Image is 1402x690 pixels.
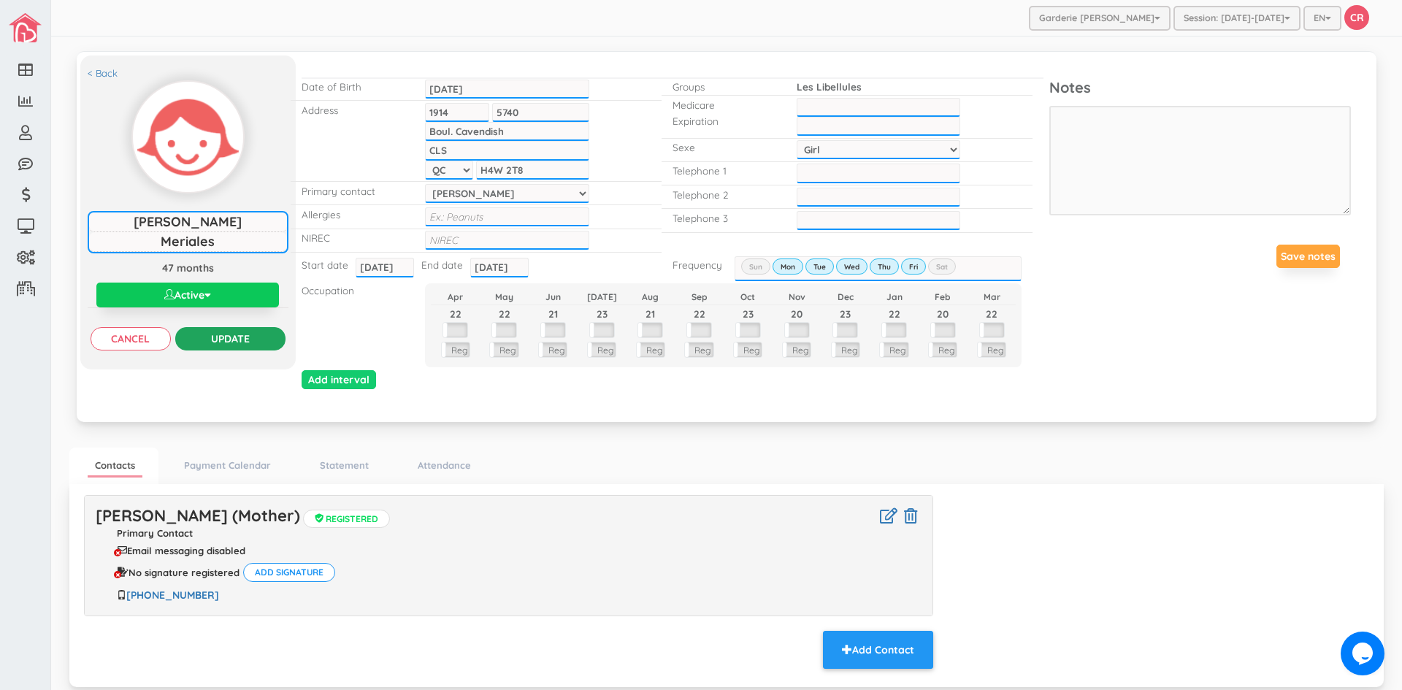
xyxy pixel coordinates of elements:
a: Statement [313,455,376,476]
iframe: chat widget [1341,632,1387,675]
th: Jan [870,289,919,305]
a: Attendance [410,455,478,476]
input: Date of birth [425,80,589,99]
a: [PHONE_NUMBER] [126,589,219,602]
label: Reg [685,342,713,357]
button: Save notes [1276,245,1340,268]
p: End date [421,258,463,272]
a: Payment Calendar [177,455,278,476]
label: Reg [783,342,811,357]
label: Reg [588,342,616,357]
p: Address [302,103,403,117]
p: Occupation [302,283,403,297]
p: Medicare [673,98,774,112]
p: Start date [302,258,348,272]
label: Reg [978,342,1005,357]
input: Update [175,327,286,350]
th: Jun [529,289,578,305]
button: Add Contact [823,631,933,669]
th: Dec [821,289,870,305]
p: Date of Birth [302,80,403,93]
label: Reg [442,342,470,357]
th: [DATE] [578,289,627,305]
input: Apt # [425,103,489,122]
p: Groups [673,80,774,93]
button: Add signature [243,563,335,581]
label: Thu [870,258,899,275]
th: Sep [675,289,724,305]
label: Fri [901,258,926,275]
input: Postal code [476,161,589,180]
p: Telephone 1 [673,164,774,177]
input: House [492,103,589,122]
p: Primary Contact [96,528,922,538]
input: Add interval [302,370,376,389]
p: Telephone 3 [673,211,774,225]
input: Ex.: Peanuts [425,207,589,226]
span: No signature registered [129,567,240,578]
input: Cancel [91,327,171,350]
th: Feb [919,289,968,305]
p: Notes [1049,77,1351,99]
a: < Back [88,66,118,80]
input: First name [89,212,287,232]
th: Apr [431,289,480,305]
label: Reg [832,342,859,357]
img: image [9,13,42,42]
label: Reg [637,342,664,357]
p: Les Libellules [797,80,960,93]
input: NIREC [425,231,589,250]
label: Sun [741,258,770,275]
p: Allergies [302,207,403,221]
p: Primary contact [302,184,403,198]
label: Reg [880,342,908,357]
p: 47 months [88,261,288,275]
label: Reg [539,342,567,357]
p: Telephone 2 [673,188,774,202]
input: City [425,141,589,160]
p: Expiration [673,114,774,128]
label: Reg [490,342,518,357]
button: Active [96,283,279,307]
label: Wed [836,258,867,275]
label: Sat [928,258,956,275]
label: Reg [929,342,957,357]
div: Email messaging disabled [118,545,245,556]
label: Mon [773,258,803,275]
img: Click to change profile pic [133,82,243,192]
input: Street [425,122,589,141]
p: Sexe [673,140,774,154]
th: Aug [626,289,675,305]
span: Registered [303,510,390,528]
p: NIREC [302,231,403,245]
th: Oct [724,289,773,305]
th: Mar [968,289,1016,305]
label: Tue [805,258,834,275]
th: Nov [773,289,821,305]
a: Contacts [88,455,142,478]
a: [PERSON_NAME] (Mother) [96,505,300,526]
th: May [480,289,529,305]
p: Frequency [673,258,713,272]
input: Last name [89,232,287,252]
label: Reg [734,342,762,357]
